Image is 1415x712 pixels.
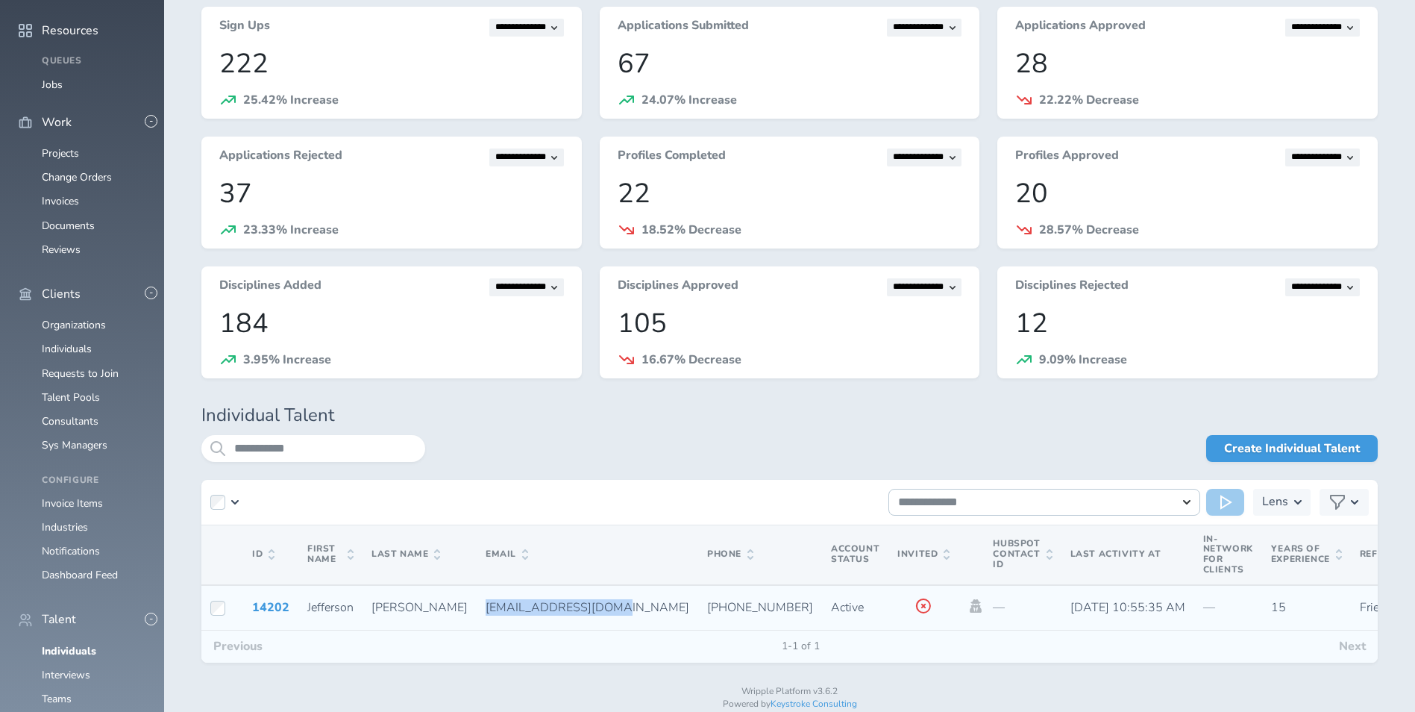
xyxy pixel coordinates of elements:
[201,631,274,662] button: Previous
[1039,92,1139,108] span: 22.22% Decrease
[219,49,564,79] p: 222
[252,599,289,616] a: 14202
[145,115,157,128] button: -
[201,687,1378,697] p: Wripple Platform v3.6.2
[641,352,741,368] span: 16.67% Decrease
[42,170,112,184] a: Change Orders
[1271,599,1286,616] span: 15
[42,146,79,160] a: Projects
[219,178,564,209] p: 37
[201,405,1378,426] h1: Individual Talent
[1203,533,1253,575] span: In-Network for Clients
[641,92,737,108] span: 24.07% Increase
[707,599,813,616] span: [PHONE_NUMBER]
[145,287,157,299] button: -
[707,549,753,560] span: Phone
[145,613,157,625] button: -
[771,698,857,710] a: Keystroke Consulting
[42,496,103,510] a: Invoice Items
[42,56,146,66] h4: Queues
[42,194,79,208] a: Invoices
[243,92,339,108] span: 25.42% Increase
[371,549,440,560] span: Last Name
[618,149,726,166] h3: Profiles Completed
[967,599,984,613] a: Impersonate
[42,318,106,332] a: Organizations
[307,544,354,565] span: First Name
[42,390,100,405] a: Talent Pools
[618,178,962,209] p: 22
[1327,631,1378,662] button: Next
[1206,435,1378,462] a: Create Individual Talent
[1015,308,1360,339] p: 12
[243,222,339,238] span: 23.33% Increase
[42,692,72,706] a: Teams
[219,149,342,166] h3: Applications Rejected
[1039,352,1127,368] span: 9.09% Increase
[42,568,118,582] a: Dashboard Feed
[42,243,81,257] a: Reviews
[897,549,950,560] span: Invited
[42,644,96,658] a: Individuals
[1262,489,1288,516] h3: Lens
[486,549,528,560] span: Email
[1015,19,1146,37] h3: Applications Approved
[42,287,81,301] span: Clients
[618,278,738,296] h3: Disciplines Approved
[42,520,88,534] a: Industries
[42,438,107,452] a: Sys Managers
[42,219,95,233] a: Documents
[831,543,879,565] span: Account Status
[201,699,1378,710] p: Powered by
[42,342,92,356] a: Individuals
[641,222,741,238] span: 18.52% Decrease
[1253,489,1311,516] button: Lens
[1070,599,1185,616] span: [DATE] 10:55:35 AM
[219,308,564,339] p: 184
[42,116,72,129] span: Work
[1203,599,1215,616] span: —
[1206,489,1244,516] button: Run Action
[243,352,331,368] span: 3.95% Increase
[1070,548,1161,560] span: Last Activity At
[1271,544,1342,565] span: Years of Experience
[42,24,98,37] span: Resources
[1015,149,1119,166] h3: Profiles Approved
[219,278,321,296] h3: Disciplines Added
[219,19,270,37] h3: Sign Ups
[618,308,962,339] p: 105
[1015,278,1129,296] h3: Disciplines Rejected
[42,366,119,381] a: Requests to Join
[618,19,749,37] h3: Applications Submitted
[1039,222,1139,238] span: 28.57% Decrease
[42,544,100,558] a: Notifications
[770,640,832,652] span: 1-1 of 1
[42,668,90,682] a: Interviews
[42,475,146,486] h4: Configure
[993,601,1052,614] p: —
[307,599,354,616] span: Jefferson
[1015,178,1360,209] p: 20
[831,599,864,616] span: Active
[42,414,98,428] a: Consultants
[252,549,274,560] span: ID
[993,539,1052,569] span: Hubspot Contact Id
[42,613,76,626] span: Talent
[618,49,962,79] p: 67
[371,599,468,616] span: [PERSON_NAME]
[486,599,689,616] span: [EMAIL_ADDRESS][DOMAIN_NAME]
[42,78,63,92] a: Jobs
[1015,49,1360,79] p: 28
